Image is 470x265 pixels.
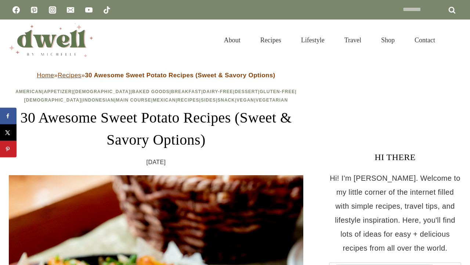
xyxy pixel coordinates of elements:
a: American [15,89,42,94]
a: Shop [371,27,405,53]
a: Main Course [116,98,151,103]
span: » » [37,72,275,79]
a: Indonesian [83,98,114,103]
a: Baked Goods [132,89,170,94]
a: Appetizer [44,89,72,94]
a: Travel [335,27,371,53]
a: Contact [405,27,445,53]
a: Dessert [235,89,258,94]
h1: 30 Awesome Sweet Potato Recipes (Sweet & Savory Options) [9,107,303,151]
p: Hi! I'm [PERSON_NAME]. Welcome to my little corner of the internet filled with simple recipes, tr... [329,171,461,255]
img: DWELL by michelle [9,23,93,57]
nav: Primary Navigation [214,27,445,53]
a: Dairy-Free [203,89,233,94]
a: Recipes [58,72,81,79]
a: Recipes [250,27,291,53]
a: Vegan [236,98,254,103]
a: Home [37,72,54,79]
a: TikTok [100,3,114,17]
a: YouTube [82,3,96,17]
a: Gluten-Free [260,89,295,94]
strong: 30 Awesome Sweet Potato Recipes (Sweet & Savory Options) [85,72,275,79]
a: About [214,27,250,53]
a: Breakfast [171,89,201,94]
a: Mexican [153,98,176,103]
a: [DEMOGRAPHIC_DATA] [73,89,131,94]
a: Pinterest [27,3,41,17]
time: [DATE] [147,157,166,168]
a: Facebook [9,3,23,17]
span: | | | | | | | | | | | | | | | | [15,89,297,103]
a: Email [63,3,78,17]
h3: HI THERE [329,151,461,164]
button: View Search Form [449,34,461,46]
a: Instagram [45,3,60,17]
a: Snack [217,98,235,103]
a: Vegetarian [256,98,288,103]
a: Lifestyle [291,27,335,53]
a: [DEMOGRAPHIC_DATA] [24,98,82,103]
a: Recipes [177,98,199,103]
a: Sides [201,98,216,103]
